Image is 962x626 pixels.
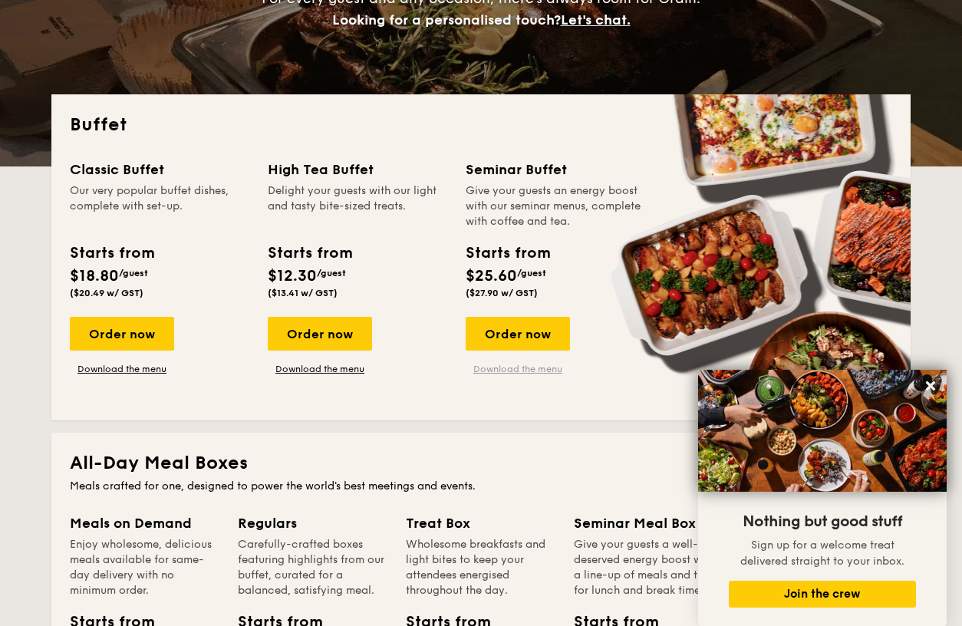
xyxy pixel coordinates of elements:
[740,539,904,568] span: Sign up for a welcome treat delivered straight to your inbox.
[238,537,387,598] div: Carefully-crafted boxes featuring highlights from our buffet, curated for a balanced, satisfying ...
[561,12,631,28] span: Let's chat.
[70,537,219,598] div: Enjoy wholesome, delicious meals available for same-day delivery with no minimum order.
[466,288,538,298] span: ($27.90 w/ GST)
[268,317,372,351] div: Order now
[70,267,119,285] span: $18.80
[574,537,723,598] div: Give your guests a well-deserved energy boost with a line-up of meals and treats for lunch and br...
[466,267,517,285] span: $25.60
[268,242,351,265] div: Starts from
[268,267,317,285] span: $12.30
[70,363,174,375] a: Download the menu
[70,512,219,534] div: Meals on Demand
[268,159,447,180] div: High Tea Buffet
[70,451,892,476] h2: All-Day Meal Boxes
[466,317,570,351] div: Order now
[70,479,892,494] div: Meals crafted for one, designed to power the world's best meetings and events.
[406,537,555,598] div: Wholesome breakfasts and light bites to keep your attendees energised throughout the day.
[517,268,546,278] span: /guest
[70,159,249,180] div: Classic Buffet
[466,159,645,180] div: Seminar Buffet
[574,512,723,534] div: Seminar Meal Box
[70,317,174,351] div: Order now
[268,363,372,375] a: Download the menu
[268,288,338,298] span: ($13.41 w/ GST)
[238,512,387,534] div: Regulars
[698,370,947,492] img: DSC07876-Edit02-Large.jpeg
[466,363,570,375] a: Download the menu
[268,183,447,229] div: Delight your guests with our light and tasty bite-sized treats.
[406,512,555,534] div: Treat Box
[317,268,346,278] span: /guest
[70,288,143,298] span: ($20.49 w/ GST)
[466,242,549,265] div: Starts from
[119,268,148,278] span: /guest
[70,242,153,265] div: Starts from
[743,512,902,531] span: Nothing but good stuff
[70,183,249,229] div: Our very popular buffet dishes, complete with set-up.
[466,183,645,229] div: Give your guests an energy boost with our seminar menus, complete with coffee and tea.
[729,581,916,608] button: Join the crew
[70,113,892,137] h2: Buffet
[918,374,943,398] button: Close
[332,12,561,28] span: Looking for a personalised touch?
